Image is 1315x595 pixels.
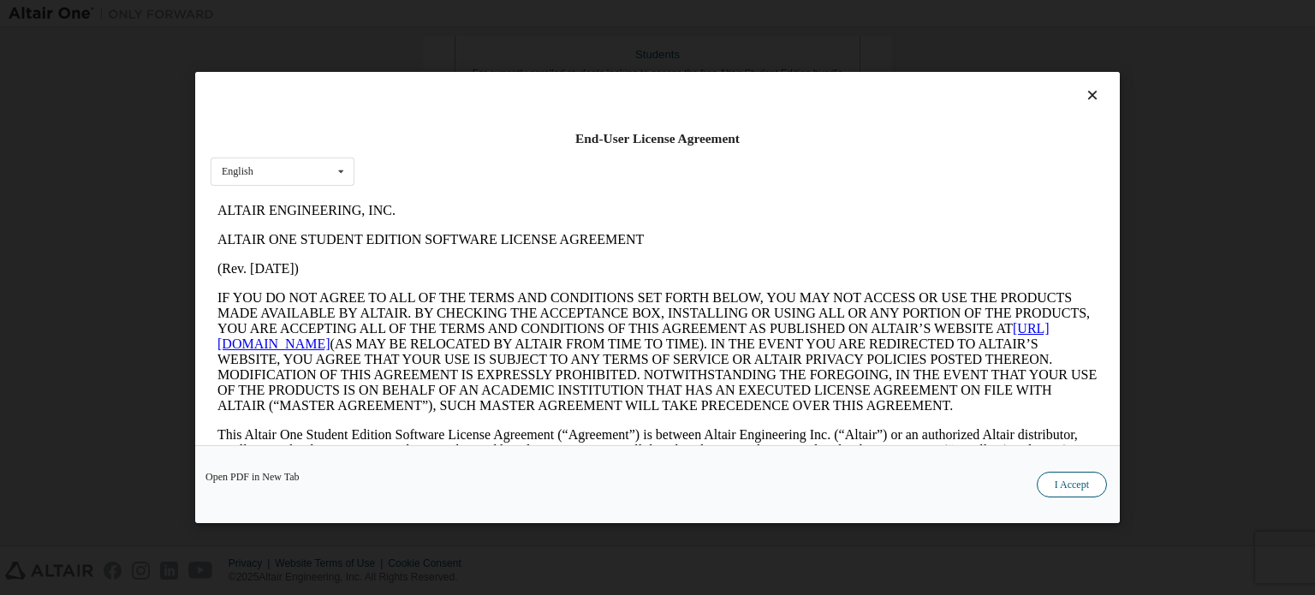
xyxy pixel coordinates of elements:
[7,94,887,217] p: IF YOU DO NOT AGREE TO ALL OF THE TERMS AND CONDITIONS SET FORTH BELOW, YOU MAY NOT ACCESS OR USE...
[7,36,887,51] p: ALTAIR ONE STUDENT EDITION SOFTWARE LICENSE AGREEMENT
[205,472,300,482] a: Open PDF in New Tab
[7,7,887,22] p: ALTAIR ENGINEERING, INC.
[7,125,839,155] a: [URL][DOMAIN_NAME]
[211,130,1104,147] div: End-User License Agreement
[7,65,887,80] p: (Rev. [DATE])
[1037,472,1107,497] button: I Accept
[7,231,887,293] p: This Altair One Student Edition Software License Agreement (“Agreement”) is between Altair Engine...
[222,166,253,176] div: English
